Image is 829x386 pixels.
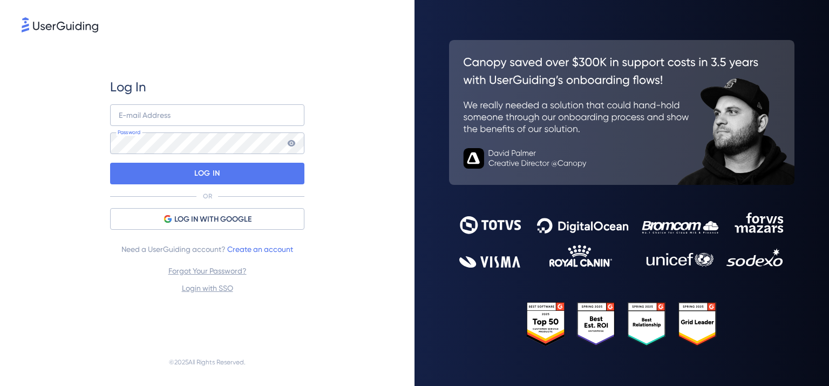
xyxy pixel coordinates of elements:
a: Forgot Your Password? [168,267,247,275]
span: LOG IN WITH GOOGLE [174,213,252,226]
p: OR [203,192,212,201]
img: 8faab4ba6bc7696a72372aa768b0286c.svg [22,17,98,32]
input: example@company.com [110,104,304,126]
a: Login with SSO [182,284,233,292]
a: Create an account [227,245,293,254]
span: Log In [110,78,146,96]
span: © 2025 All Rights Reserved. [169,356,246,369]
img: 26c0aa7c25a843aed4baddd2b5e0fa68.svg [449,40,794,185]
p: LOG IN [194,165,220,182]
img: 25303e33045975176eb484905ab012ff.svg [527,302,717,345]
span: Need a UserGuiding account? [121,243,293,256]
img: 9302ce2ac39453076f5bc0f2f2ca889b.svg [459,212,784,268]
